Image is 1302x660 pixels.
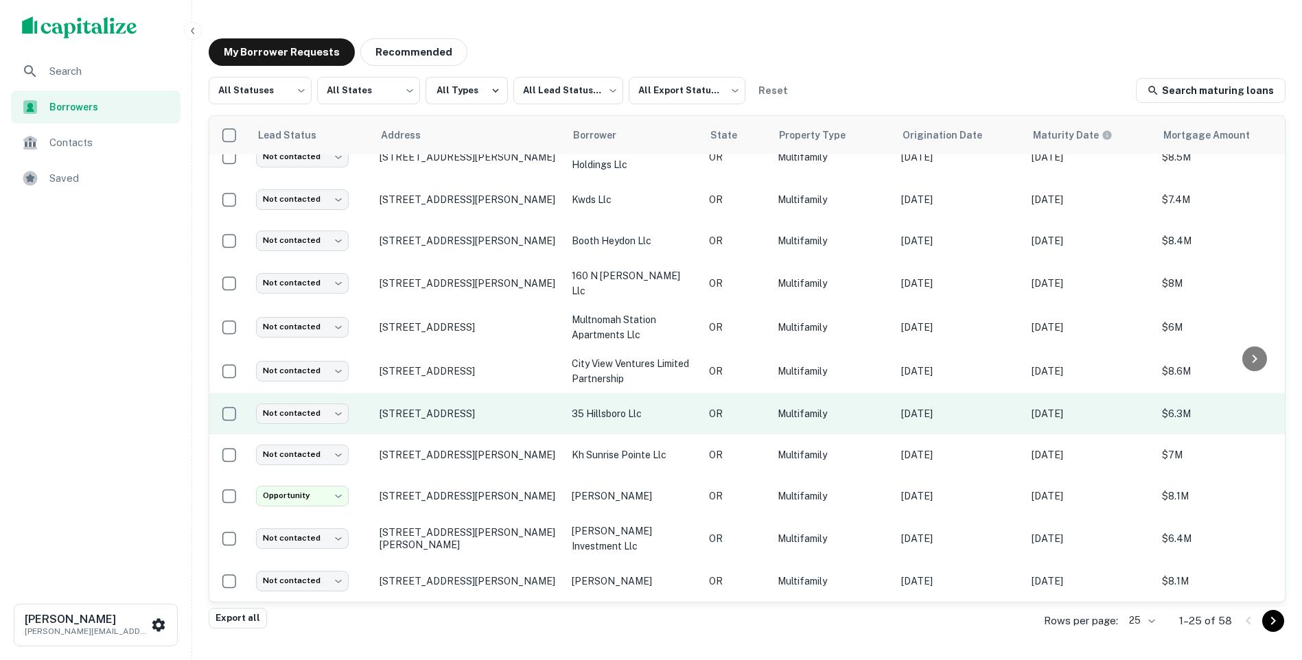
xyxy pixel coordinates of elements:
p: [STREET_ADDRESS][PERSON_NAME] [380,449,558,461]
div: 25 [1124,611,1157,630]
span: Borrower [573,127,634,143]
div: Not contacted [256,528,349,548]
p: [PERSON_NAME] [572,488,695,504]
p: $8.1M [1162,488,1286,504]
span: Maturity dates displayed may be estimated. Please contact the lender for the most accurate maturi... [1033,128,1130,143]
p: [DATE] [1032,574,1148,589]
p: [STREET_ADDRESS][PERSON_NAME] [380,277,558,290]
p: 160 n [PERSON_NAME] llc [572,268,695,298]
p: OR [709,150,764,165]
p: OR [709,276,764,291]
div: Not contacted [256,189,349,209]
th: State [702,116,771,154]
p: $7M [1162,447,1286,462]
p: city view ventures limited partnership [572,356,695,386]
p: [PERSON_NAME] investment llc [572,523,695,554]
span: State [710,127,755,143]
p: [PERSON_NAME][EMAIL_ADDRESS][DOMAIN_NAME] [25,625,148,637]
p: [DATE] [901,406,1018,421]
h6: [PERSON_NAME] [25,614,148,625]
p: $8.5M [1162,150,1286,165]
p: [DATE] [901,276,1018,291]
div: Not contacted [256,571,349,591]
p: OR [709,531,764,546]
p: $8M [1162,276,1286,291]
div: Search [11,55,181,88]
span: Lead Status [257,127,334,143]
p: [DATE] [901,150,1018,165]
p: OR [709,406,764,421]
span: Borrowers [49,99,172,115]
p: [STREET_ADDRESS] [380,365,558,377]
p: Multifamily [778,574,887,589]
button: Recommended [360,38,467,66]
p: 35 hillsboro llc [572,406,695,421]
p: [DATE] [901,447,1018,462]
p: [DATE] [901,574,1018,589]
p: 1–25 of 58 [1179,613,1232,629]
p: [STREET_ADDRESS][PERSON_NAME][PERSON_NAME] [380,526,558,551]
p: [DATE] [901,320,1018,335]
span: Mortgage Amount [1163,127,1268,143]
th: Address [373,116,565,154]
h6: Maturity Date [1033,128,1099,143]
span: Property Type [779,127,863,143]
p: Multifamily [778,233,887,248]
p: [STREET_ADDRESS][PERSON_NAME] [380,151,558,163]
p: [DATE] [1032,406,1148,421]
img: capitalize-logo.png [22,16,137,38]
button: [PERSON_NAME][PERSON_NAME][EMAIL_ADDRESS][DOMAIN_NAME] [14,604,178,646]
button: All Types [426,77,508,104]
p: $6M [1162,320,1286,335]
div: All Statuses [209,73,312,108]
p: [DATE] [1032,150,1148,165]
a: Contacts [11,126,181,159]
p: OR [709,320,764,335]
span: Address [381,127,439,143]
p: [PERSON_NAME] [572,574,695,589]
p: [DATE] [1032,531,1148,546]
p: [DATE] [901,531,1018,546]
div: Maturity dates displayed may be estimated. Please contact the lender for the most accurate maturi... [1033,128,1113,143]
span: Saved [49,170,172,187]
p: $8.6M [1162,364,1286,379]
button: My Borrower Requests [209,38,355,66]
span: Search [49,63,172,80]
p: $8.1M [1162,574,1286,589]
p: OR [709,574,764,589]
p: multnomah station apartments llc [572,312,695,342]
div: Not contacted [256,403,349,423]
p: kwds llc [572,192,695,207]
p: Multifamily [778,406,887,421]
th: Mortgage Amount [1155,116,1292,154]
p: [DATE] [901,488,1018,504]
p: kh sunrise pointe llc [572,447,695,462]
p: Multifamily [778,447,887,462]
p: Multifamily [778,364,887,379]
p: Multifamily [778,488,887,504]
a: Search maturing loans [1136,78,1286,103]
p: [STREET_ADDRESS][PERSON_NAME] [380,193,558,206]
p: [DATE] [1032,233,1148,248]
div: Not contacted [256,147,349,167]
p: [STREET_ADDRESS] [380,408,558,420]
p: OR [709,364,764,379]
p: [STREET_ADDRESS][PERSON_NAME] [380,490,558,502]
a: Borrowers [11,91,181,123]
a: Saved [11,162,181,195]
th: Lead Status [249,116,373,154]
div: Opportunity [256,486,349,506]
p: $8.4M [1162,233,1286,248]
iframe: Chat Widget [1233,550,1302,616]
button: Go to next page [1262,610,1284,632]
p: [STREET_ADDRESS][PERSON_NAME] [380,575,558,587]
p: [DATE] [1032,488,1148,504]
p: [DATE] [1032,276,1148,291]
p: [DATE] [901,192,1018,207]
p: OR [709,447,764,462]
p: Multifamily [778,150,887,165]
button: Reset [751,77,795,104]
th: Maturity dates displayed may be estimated. Please contact the lender for the most accurate maturi... [1025,116,1155,154]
